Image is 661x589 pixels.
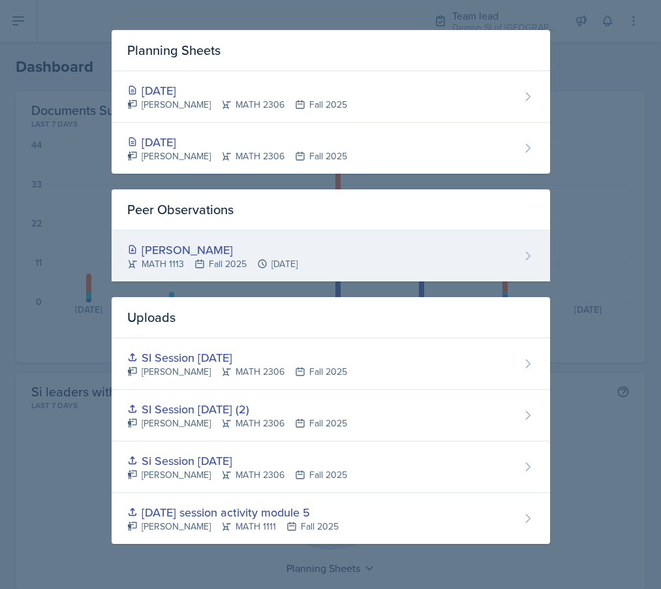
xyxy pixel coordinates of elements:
[127,417,347,430] div: [PERSON_NAME] MATH 2306 Fall 2025
[127,349,347,366] div: SI Session [DATE]
[112,297,550,338] div: Uploads
[112,441,550,493] a: Si Session [DATE] [PERSON_NAME]MATH 2306Fall 2025
[127,520,339,533] div: [PERSON_NAME] MATH 1111 Fall 2025
[127,257,298,271] div: MATH 1113 Fall 2025 [DATE]
[127,503,339,521] div: [DATE] session activity module 5
[112,123,550,174] a: [DATE] [PERSON_NAME]MATH 2306Fall 2025
[112,189,550,231] div: Peer Observations
[112,493,550,544] a: [DATE] session activity module 5 [PERSON_NAME]MATH 1111Fall 2025
[127,241,298,259] div: [PERSON_NAME]
[127,133,347,151] div: [DATE]
[112,338,550,390] a: SI Session [DATE] [PERSON_NAME]MATH 2306Fall 2025
[127,150,347,163] div: [PERSON_NAME] MATH 2306 Fall 2025
[127,400,347,418] div: SI Session [DATE] (2)
[112,390,550,441] a: SI Session [DATE] (2) [PERSON_NAME]MATH 2306Fall 2025
[127,82,347,99] div: [DATE]
[112,71,550,123] a: [DATE] [PERSON_NAME]MATH 2306Fall 2025
[127,365,347,379] div: [PERSON_NAME] MATH 2306 Fall 2025
[127,468,347,482] div: [PERSON_NAME] MATH 2306 Fall 2025
[127,98,347,112] div: [PERSON_NAME] MATH 2306 Fall 2025
[112,30,550,71] div: Planning Sheets
[112,231,550,281] a: [PERSON_NAME] MATH 1113Fall 2025[DATE]
[127,452,347,470] div: Si Session [DATE]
